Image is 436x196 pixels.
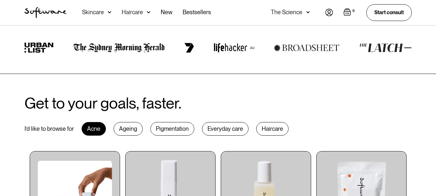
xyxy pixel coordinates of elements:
div: I’d like to browse for [25,125,74,132]
div: Ageing [114,122,143,136]
div: Acne [82,122,106,136]
img: arrow down [306,9,310,15]
a: Open empty cart [343,8,356,17]
img: broadsheet logo [274,44,340,51]
div: Pigmentation [150,122,194,136]
img: Software Logo [25,7,66,18]
div: Haircare [256,122,289,136]
a: home [25,7,66,18]
img: the Sydney morning herald logo [74,43,165,53]
div: 0 [351,8,356,14]
img: the latch logo [359,43,411,52]
div: Haircare [122,9,143,15]
img: arrow down [108,9,111,15]
h2: Get to your goals, faster. [25,95,181,112]
div: Skincare [82,9,104,15]
img: arrow down [147,9,150,15]
div: Everyday care [202,122,248,136]
img: urban list logo [25,43,54,53]
div: The Science [271,9,302,15]
img: lifehacker logo [214,43,254,53]
a: Start consult [366,4,412,21]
